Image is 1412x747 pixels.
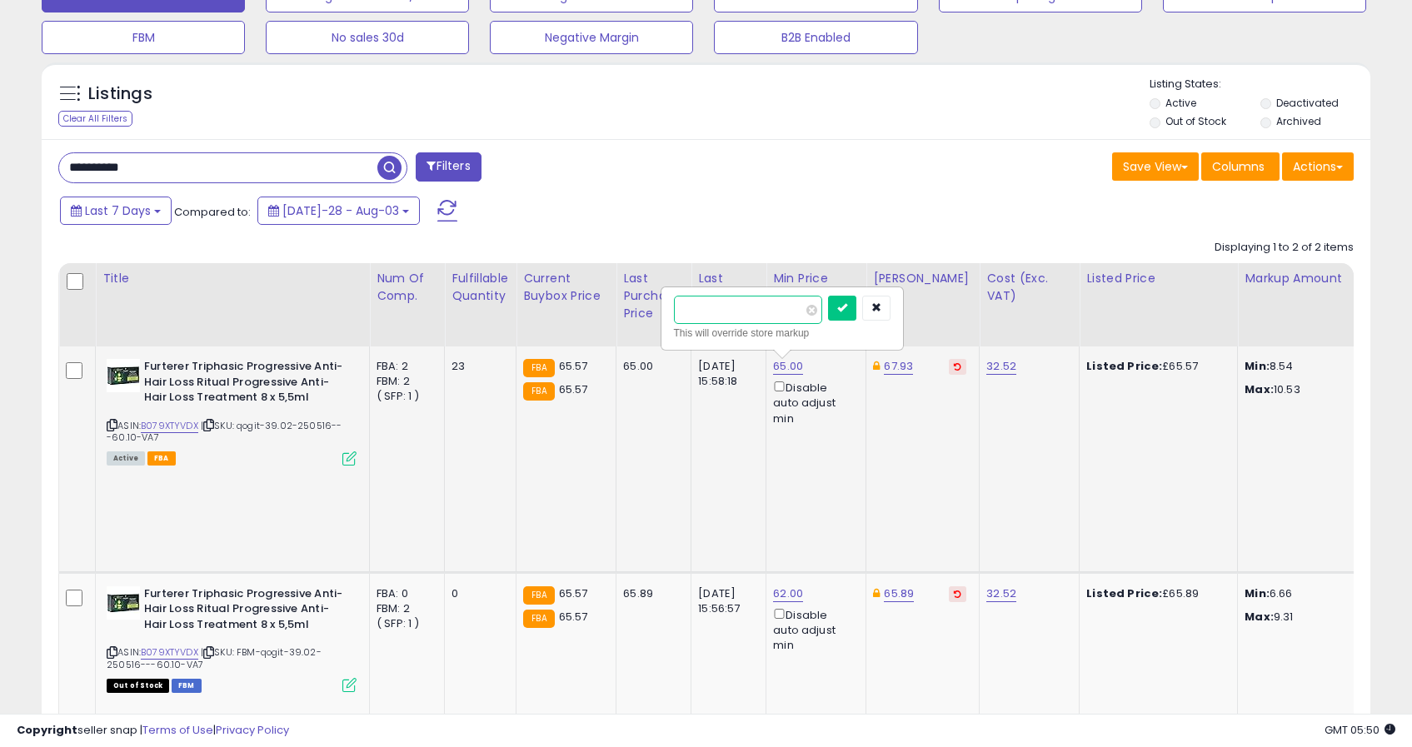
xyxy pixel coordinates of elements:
p: 6.66 [1245,586,1383,601]
small: FBA [523,610,554,628]
div: 0 [452,586,503,601]
small: FBA [523,359,554,377]
a: B079XTYVDX [141,645,198,660]
div: ASIN: [107,586,357,691]
button: [DATE]-28 - Aug-03 [257,197,420,225]
a: 62.00 [773,585,803,602]
span: 65.57 [559,609,588,625]
label: Archived [1276,114,1321,128]
div: ASIN: [107,359,357,464]
span: FBA [147,451,176,466]
div: This will override store markup [674,325,891,341]
strong: Max: [1245,609,1274,625]
button: Actions [1282,152,1354,181]
div: Clear All Filters [58,111,132,127]
div: FBM: 2 [377,374,432,389]
div: £65.57 [1086,359,1225,374]
button: Filters [416,152,481,182]
b: Furterer Triphasic Progressive Anti-Hair Loss Ritual Progressive Anti-Hair Loss Treatment 8 x 5,5ml [144,359,347,410]
span: 2025-08-11 05:50 GMT [1325,722,1395,738]
a: B079XTYVDX [141,419,198,433]
small: FBA [523,586,554,605]
div: FBA: 2 [377,359,432,374]
p: 8.54 [1245,359,1383,374]
div: ( SFP: 1 ) [377,389,432,404]
p: 10.53 [1245,382,1383,397]
span: Last 7 Days [85,202,151,219]
div: Last Purchase Price [623,270,684,322]
button: Negative Margin [490,21,693,54]
button: Columns [1201,152,1280,181]
div: Last Purchase Date (GMT) [698,270,759,340]
img: 41irvJsBuZL._SL40_.jpg [107,586,140,620]
strong: Copyright [17,722,77,738]
div: Cost (Exc. VAT) [986,270,1072,305]
button: Last 7 Days [60,197,172,225]
div: 65.00 [623,359,678,374]
button: Save View [1112,152,1199,181]
button: No sales 30d [266,21,469,54]
div: Current Buybox Price [523,270,609,305]
span: [DATE]-28 - Aug-03 [282,202,399,219]
label: Active [1165,96,1196,110]
a: 65.89 [884,585,914,602]
a: 32.52 [986,358,1016,375]
div: seller snap | | [17,723,289,739]
span: Columns [1212,158,1265,175]
label: Out of Stock [1165,114,1226,128]
p: 9.31 [1245,610,1383,625]
label: Deactivated [1276,96,1339,110]
div: 23 [452,359,503,374]
b: Listed Price: [1086,358,1162,374]
span: | SKU: qogit-39.02-250516---60.10-VA7 [107,419,342,444]
img: 41irvJsBuZL._SL40_.jpg [107,359,140,392]
div: Min Price [773,270,859,287]
button: B2B Enabled [714,21,917,54]
a: 65.00 [773,358,803,375]
strong: Min: [1245,585,1270,601]
span: All listings that are currently out of stock and unavailable for purchase on Amazon [107,679,169,693]
div: 65.89 [623,586,678,601]
div: Listed Price [1086,270,1230,287]
div: [DATE] 15:56:57 [698,586,753,616]
div: Markup Amount [1245,270,1389,287]
div: Disable auto adjust min [773,378,853,426]
div: [PERSON_NAME] [873,270,972,287]
span: | SKU: FBM-qogit-39.02-250516---60.10-VA7 [107,645,322,670]
small: FBA [523,382,554,401]
b: Furterer Triphasic Progressive Anti-Hair Loss Ritual Progressive Anti-Hair Loss Treatment 8 x 5,5ml [144,586,347,637]
div: Title [102,270,362,287]
span: FBM [172,679,202,693]
span: 65.57 [559,358,588,374]
button: FBM [42,21,245,54]
strong: Min: [1245,358,1270,374]
span: Compared to: [174,204,251,220]
a: Terms of Use [142,722,213,738]
a: 67.93 [884,358,913,375]
span: 65.57 [559,585,588,601]
div: Disable auto adjust min [773,605,853,654]
div: Displaying 1 to 2 of 2 items [1215,240,1354,256]
div: Num of Comp. [377,270,437,305]
div: FBM: 2 [377,601,432,616]
div: FBA: 0 [377,586,432,601]
strong: Max: [1245,381,1274,397]
span: 65.57 [559,381,588,397]
div: [DATE] 15:58:18 [698,359,753,389]
div: Fulfillable Quantity [452,270,509,305]
p: Listing States: [1150,77,1370,92]
div: ( SFP: 1 ) [377,616,432,631]
div: £65.89 [1086,586,1225,601]
span: All listings currently available for purchase on Amazon [107,451,145,466]
a: 32.52 [986,585,1016,602]
h5: Listings [88,82,152,106]
b: Listed Price: [1086,585,1162,601]
a: Privacy Policy [216,722,289,738]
